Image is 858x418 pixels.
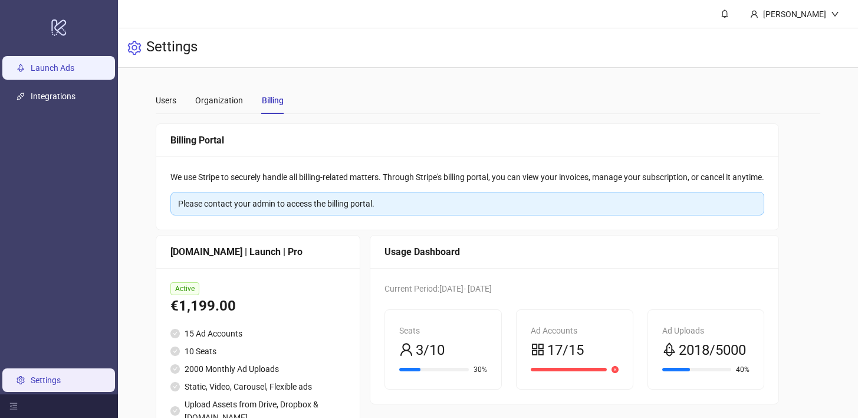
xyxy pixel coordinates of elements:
[531,342,545,357] span: appstore
[416,339,445,362] span: 3/10
[384,284,492,293] span: Current Period: [DATE] - [DATE]
[170,329,180,338] span: check-circle
[170,171,764,184] div: We use Stripe to securely handle all billing-related matters. Through Stripe's billing portal, yo...
[195,94,243,107] div: Organization
[146,38,198,58] h3: Settings
[831,10,839,18] span: down
[612,366,619,373] span: close-circle
[31,375,61,385] a: Settings
[31,92,75,101] a: Integrations
[721,9,729,18] span: bell
[750,10,758,18] span: user
[170,295,346,318] div: €1,199.00
[156,94,176,107] div: Users
[9,402,18,410] span: menu-fold
[384,244,764,259] div: Usage Dashboard
[170,244,346,259] div: [DOMAIN_NAME] | Launch | Pro
[736,366,749,373] span: 40%
[474,366,487,373] span: 30%
[399,342,413,357] span: user
[170,133,764,148] div: Billing Portal
[662,342,676,357] span: rocket
[127,41,142,55] span: setting
[170,406,180,416] span: check-circle
[547,339,584,362] span: 17/15
[170,364,180,374] span: check-circle
[170,327,346,340] li: 15 Ad Accounts
[31,63,74,73] a: Launch Ads
[178,197,757,210] div: Please contact your admin to access the billing portal.
[170,382,180,391] span: check-circle
[679,339,746,362] span: 2018/5000
[758,8,831,21] div: [PERSON_NAME]
[170,282,199,295] span: Active
[662,324,750,337] div: Ad Uploads
[170,347,180,356] span: check-circle
[170,345,346,358] li: 10 Seats
[170,363,346,375] li: 2000 Monthly Ad Uploads
[170,380,346,393] li: Static, Video, Carousel, Flexible ads
[399,324,487,337] div: Seats
[531,324,619,337] div: Ad Accounts
[262,94,284,107] div: Billing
